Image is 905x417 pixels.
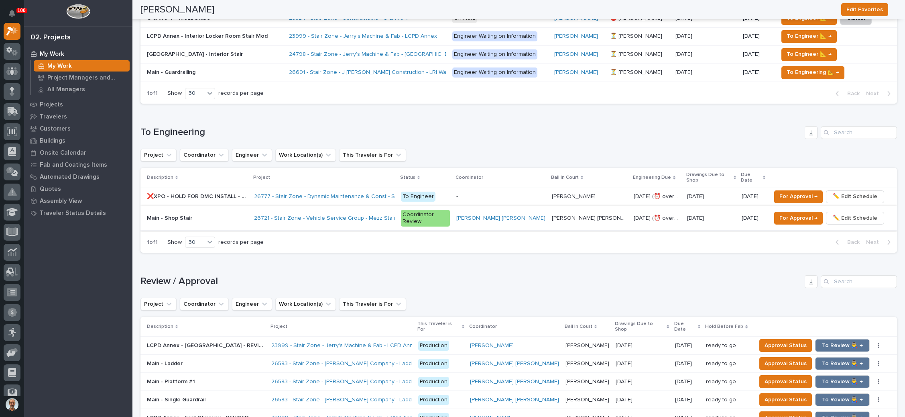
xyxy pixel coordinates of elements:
div: Production [418,341,449,351]
p: [DATE] [675,378,700,385]
p: [DATE] [742,215,765,222]
p: ⏳ [PERSON_NAME] [610,49,664,58]
div: Coordinator Review [401,210,450,227]
span: To Engineer 📐 → [787,49,832,59]
p: records per page [218,239,264,246]
a: 26583 - Stair Zone - [PERSON_NAME] Company - Ladder with Platform [271,397,451,403]
p: ready to go [706,377,738,385]
p: [DATE] [675,342,700,349]
a: 26583 - Stair Zone - [PERSON_NAME] Company - Ladder with Platform [271,360,451,367]
p: Due Date [741,170,761,185]
tr: LCPD Annex - Interior Locker Room Stair ModLCPD Annex - Interior Locker Room Stair Mod 23999 - St... [140,27,897,45]
span: Edit Favorites [846,5,883,14]
h1: To Engineering [140,127,801,138]
p: Engineering Due [633,173,671,182]
p: Show [167,90,182,97]
p: Drawings Due to Shop [615,319,665,334]
p: Buildings [40,137,65,145]
button: Project [140,149,177,161]
p: [PERSON_NAME] [565,359,611,367]
p: Main - Platform #1 [147,377,197,385]
p: [DATE] [616,395,634,403]
h1: Review / Approval [140,276,801,287]
tr: Main - LadderMain - Ladder 26583 - Stair Zone - [PERSON_NAME] Company - Ladder with Platform Prod... [140,355,897,373]
p: 1 of 1 [140,84,164,103]
p: ⏳ [PERSON_NAME] [610,31,664,40]
p: Project [270,322,287,331]
a: [PERSON_NAME] [470,342,514,349]
a: [PERSON_NAME] [PERSON_NAME] [470,397,559,403]
span: To Review 👨‍🏭 → [822,359,863,368]
a: 23999 - Stair Zone - Jerry's Machine & Fab - LCPD Annex [289,33,437,40]
a: 23999 - Stair Zone - Jerry's Machine & Fab - LCPD Annex [271,342,419,349]
a: [PERSON_NAME] [PERSON_NAME] [456,215,545,222]
p: [DATE] [675,397,700,403]
p: LCPD Annex - [GEOGRAPHIC_DATA] - REVISED [147,341,266,349]
p: [DATE] [743,51,772,58]
p: Main - Ladder [147,359,184,367]
input: Search [821,126,897,139]
p: Drawings Due to Shop [686,170,732,185]
button: To Review 👨‍🏭 → [815,339,870,352]
p: [PERSON_NAME] [565,377,611,385]
div: Production [418,377,449,387]
p: [DATE] (⏰ overdue) [634,192,682,200]
button: Next [863,239,897,246]
p: [DATE] [675,31,694,40]
a: [PERSON_NAME] [554,69,598,76]
span: Approval Status [765,395,807,405]
p: [DATE] [675,49,694,58]
tr: Main - Platform #1Main - Platform #1 26583 - Stair Zone - [PERSON_NAME] Company - Ladder with Pla... [140,373,897,391]
a: [PERSON_NAME] [PERSON_NAME] [470,378,559,385]
a: 26721 - Stair Zone - Vehicle Service Group - Mezz Stairs [254,215,399,222]
button: ✏️ Edit Schedule [826,190,884,203]
span: Next [866,239,884,246]
div: Production [418,395,449,405]
button: To Review 👨‍🏭 → [815,375,870,388]
a: 26583 - Stair Zone - [PERSON_NAME] Company - Ladder with Platform [271,378,451,385]
p: [DATE] [616,359,634,367]
p: Onsite Calendar [40,149,86,157]
button: For Approval → [774,190,823,203]
button: Notifications [4,5,20,22]
p: Status [400,173,415,182]
span: ✏️ Edit Schedule [833,213,877,223]
p: My Work [47,63,72,70]
p: Main - Single Guardrail [147,395,207,403]
p: - [456,193,545,200]
input: Search [821,275,897,288]
div: Production [418,359,449,369]
p: 1 of 1 [140,233,164,252]
button: Approval Status [759,393,812,406]
a: Project Managers and Engineers [31,72,132,83]
p: ⏳ [PERSON_NAME] [610,67,664,76]
span: To Engineering 📐 → [787,67,839,77]
button: users-avatar [4,396,20,413]
p: [PERSON_NAME] [565,341,611,349]
p: Coordinator [456,173,483,182]
span: To Review 👨‍🏭 → [822,341,863,350]
a: My Work [24,48,132,60]
p: LCPD Annex - Interior Locker Room Stair Mod [147,31,269,40]
a: Automated Drawings [24,171,132,183]
p: [DATE] [743,33,772,40]
button: Edit Favorites [841,3,888,16]
a: 26691 - Stair Zone - J [PERSON_NAME] Construction - LRI Warehouse [289,69,468,76]
p: Fab and Coatings Items [40,161,107,169]
a: All Managers [31,84,132,95]
div: Engineer Waiting on Information [452,67,537,78]
a: My Work [31,60,132,72]
tr: LCPD Annex - [GEOGRAPHIC_DATA] - REVISEDLCPD Annex - [GEOGRAPHIC_DATA] - REVISED 23999 - Stair Zo... [140,337,897,355]
p: Show [167,239,182,246]
p: Description [147,322,173,331]
a: [PERSON_NAME] [PERSON_NAME] [470,360,559,367]
span: Back [842,90,860,97]
h2: [PERSON_NAME] [140,4,214,16]
p: Description [147,173,173,182]
button: To Engineer 📐 → [781,48,837,61]
p: Automated Drawings [40,174,100,181]
tr: ❌XPO - HOLD FOR DMC INSTALL - Straight Stair❌XPO - HOLD FOR DMC INSTALL - Straight Stair 26777 - ... [140,188,897,206]
p: ready to go [706,359,738,367]
a: Onsite Calendar [24,147,132,159]
p: [PERSON_NAME] [PERSON_NAME] [552,213,629,222]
